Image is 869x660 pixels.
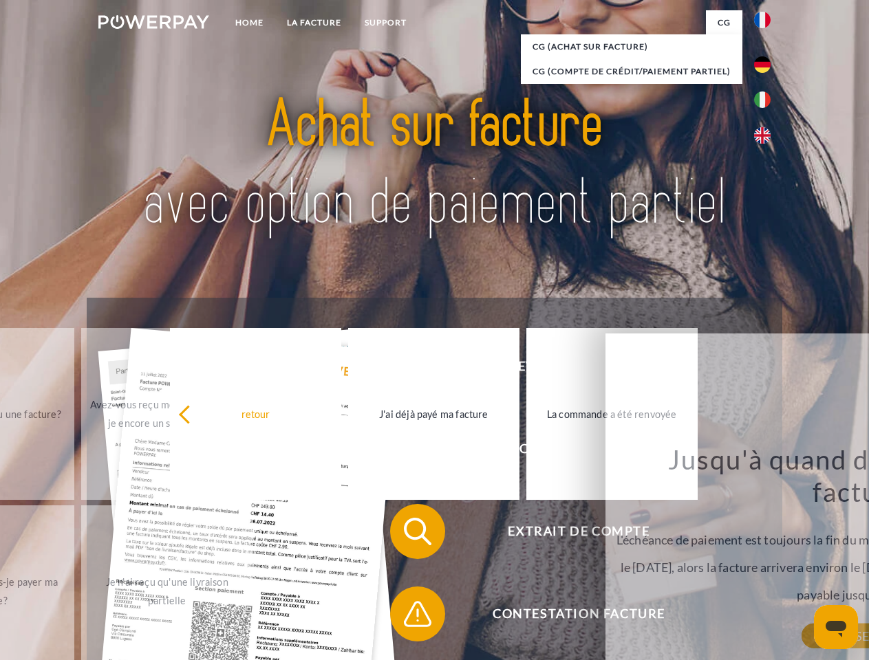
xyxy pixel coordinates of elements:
[131,66,738,263] img: title-powerpay_fr.svg
[356,404,511,423] div: J'ai déjà payé ma facture
[98,15,209,29] img: logo-powerpay-white.svg
[535,404,689,423] div: La commande a été renvoyée
[89,573,244,610] div: Je n'ai reçu qu'une livraison partielle
[275,10,353,35] a: LA FACTURE
[754,56,771,73] img: de
[410,504,747,559] span: Extrait de compte
[178,404,333,423] div: retour
[410,586,747,641] span: Contestation Facture
[81,328,253,500] a: Avez-vous reçu mes paiements, ai-je encore un solde ouvert?
[814,605,858,649] iframe: Bouton de lancement de la fenêtre de messagerie
[400,597,435,631] img: qb_warning.svg
[754,12,771,28] img: fr
[390,586,748,641] button: Contestation Facture
[224,10,275,35] a: Home
[706,10,742,35] a: CG
[89,395,244,432] div: Avez-vous reçu mes paiements, ai-je encore un solde ouvert?
[754,127,771,144] img: en
[521,34,742,59] a: CG (achat sur facture)
[400,514,435,549] img: qb_search.svg
[521,59,742,84] a: CG (Compte de crédit/paiement partiel)
[754,91,771,108] img: it
[353,10,418,35] a: Support
[390,504,748,559] button: Extrait de compte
